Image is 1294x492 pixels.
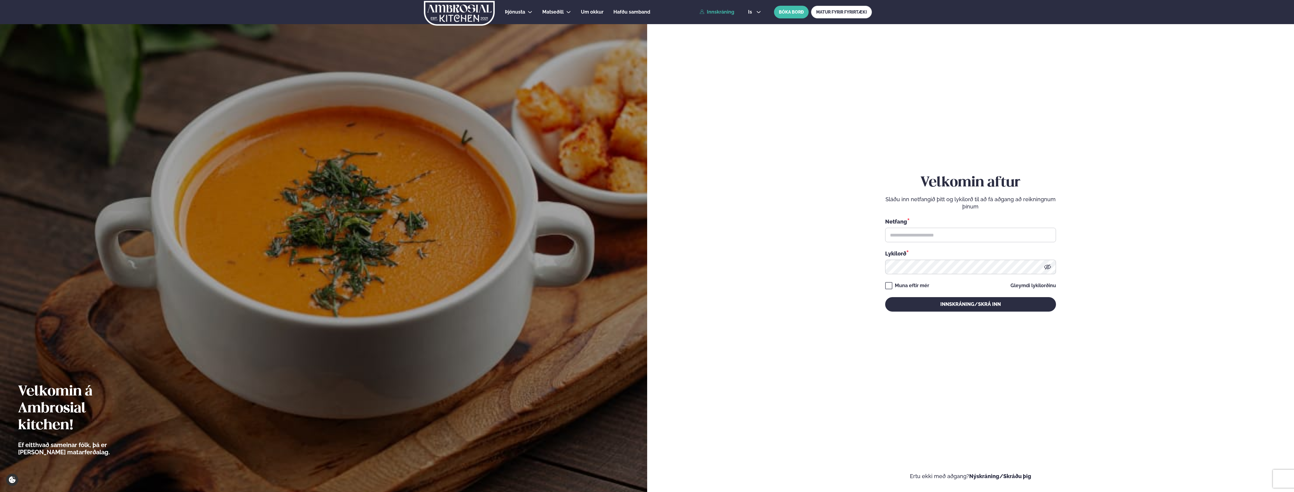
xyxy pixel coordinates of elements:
p: Ertu ekki með aðgang? [665,473,1276,480]
button: Innskráning/Skrá inn [885,297,1056,312]
h2: Velkomin á Ambrosial kitchen! [18,383,143,434]
a: Hafðu samband [613,8,650,16]
span: Um okkur [581,9,603,15]
a: Innskráning [700,9,734,15]
span: Matseðill [542,9,564,15]
a: Nýskráning/Skráðu þig [969,473,1031,479]
a: MATUR FYRIR FYRIRTÆKI [811,6,872,18]
p: Sláðu inn netfangið þitt og lykilorð til að fá aðgang að reikningnum þínum [885,196,1056,210]
span: is [748,10,754,14]
a: Matseðill [542,8,564,16]
a: Gleymdi lykilorðinu [1010,283,1056,288]
h2: Velkomin aftur [885,174,1056,191]
a: Um okkur [581,8,603,16]
div: Netfang [885,217,1056,225]
img: logo [423,1,495,26]
a: Þjónusta [505,8,525,16]
button: BÓKA BORÐ [774,6,809,18]
span: Hafðu samband [613,9,650,15]
span: Þjónusta [505,9,525,15]
div: Lykilorð [885,249,1056,257]
button: is [743,10,766,14]
p: Ef eitthvað sameinar fólk, þá er [PERSON_NAME] matarferðalag. [18,441,143,456]
a: Cookie settings [6,474,18,486]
